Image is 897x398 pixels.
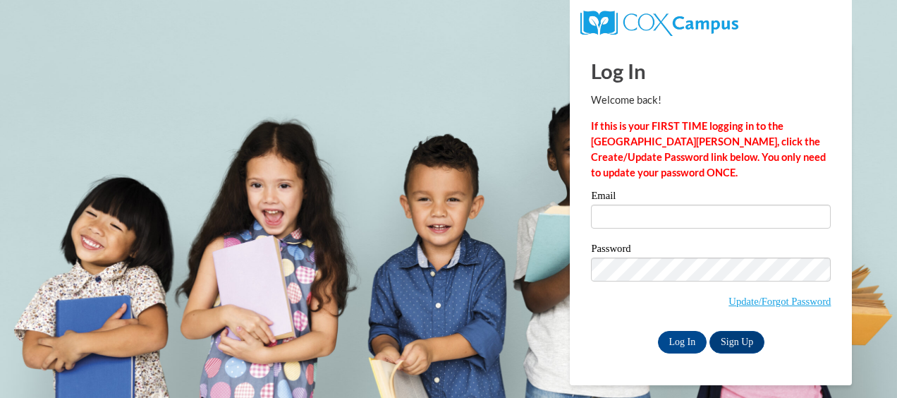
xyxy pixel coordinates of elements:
[591,243,831,258] label: Password
[591,92,831,108] p: Welcome back!
[591,120,826,179] strong: If this is your FIRST TIME logging in to the [GEOGRAPHIC_DATA][PERSON_NAME], click the Create/Upd...
[591,191,831,205] label: Email
[728,296,831,307] a: Update/Forgot Password
[591,56,831,85] h1: Log In
[709,331,764,354] a: Sign Up
[580,11,738,36] img: COX Campus
[658,331,707,354] input: Log In
[580,16,738,28] a: COX Campus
